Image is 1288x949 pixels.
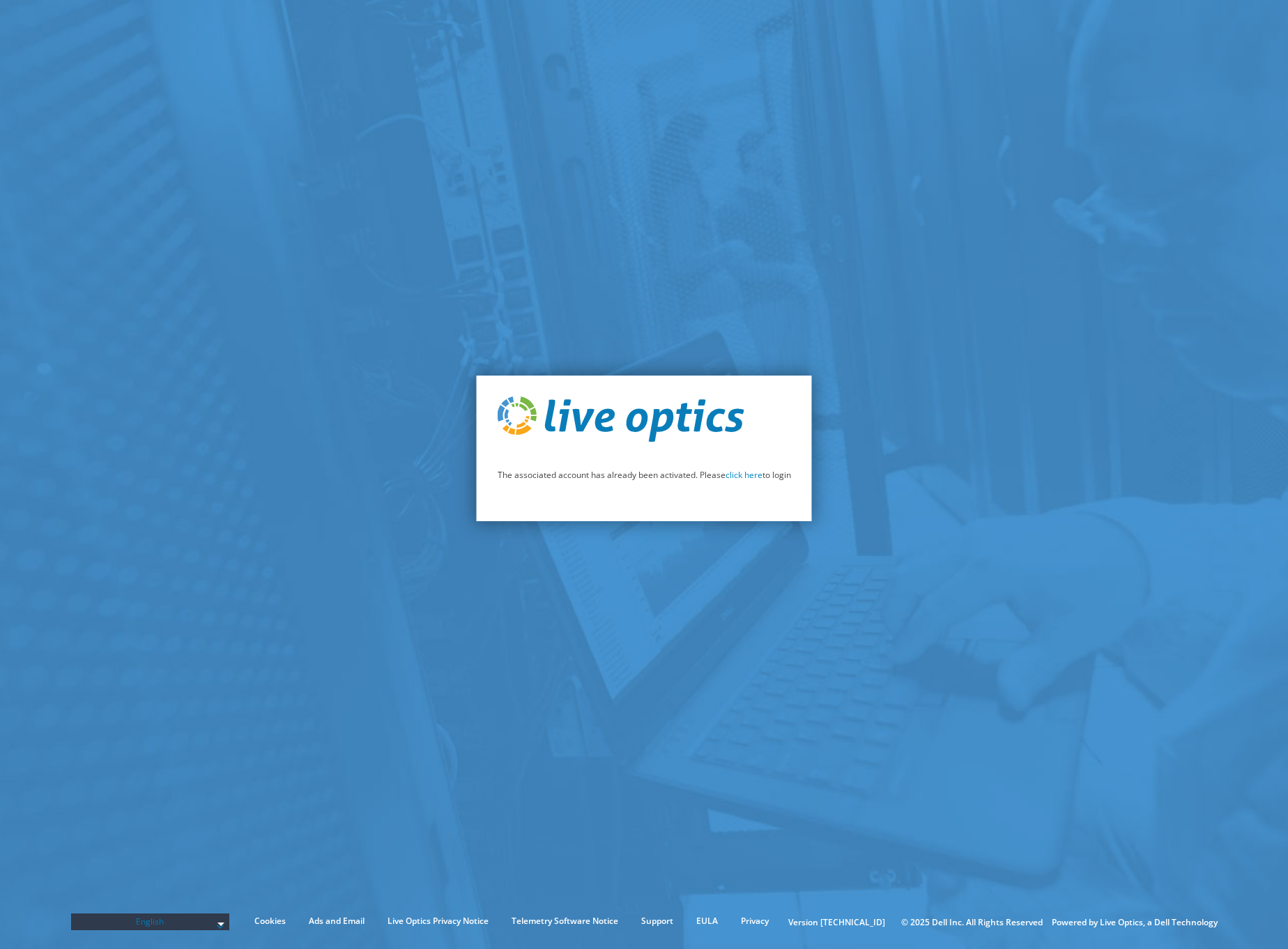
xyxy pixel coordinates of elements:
[686,913,728,929] a: EULA
[298,913,375,929] a: Ads and Email
[377,913,499,929] a: Live Optics Privacy Notice
[631,913,684,929] a: Support
[894,915,1050,930] li: © 2025 Dell Inc. All Rights Reserved
[726,469,762,481] a: click here
[730,913,779,929] a: Privacy
[244,913,296,929] a: Cookies
[501,913,629,929] a: Telemetry Software Notice
[781,915,892,930] li: Version [TECHNICAL_ID]
[498,396,744,442] img: live_optics_svg.svg
[1052,915,1218,930] li: Powered by Live Optics, a Dell Technology
[78,913,223,930] span: English
[498,468,791,483] p: The associated account has already been activated. Please to login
